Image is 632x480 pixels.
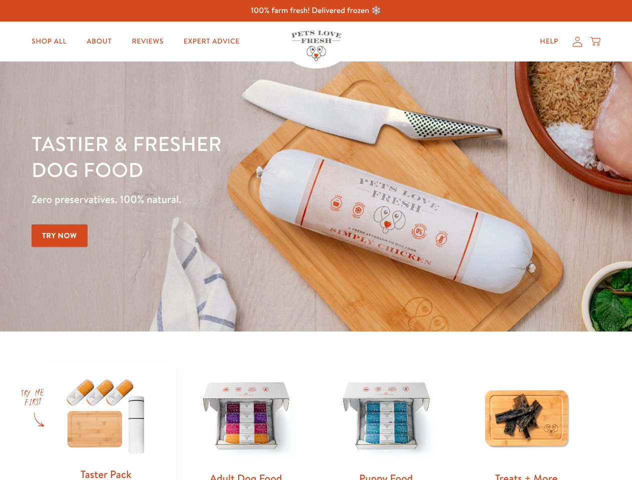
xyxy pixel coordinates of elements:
a: Shop All [24,31,75,51]
a: Try Now [32,224,88,247]
p: Zero preservatives. 100% natural. [32,190,411,208]
a: Reviews [124,31,171,51]
a: Help [532,31,566,51]
a: Expert Advice [176,31,248,51]
a: About [79,31,120,51]
img: Pets Love Fresh [291,30,341,61]
h1: Tastier & fresher dog food [32,130,411,182]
